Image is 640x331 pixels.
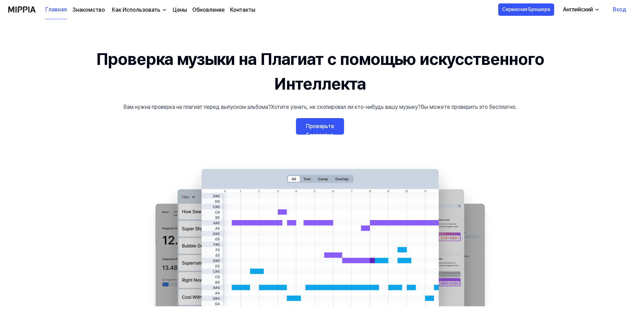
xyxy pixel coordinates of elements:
[162,7,167,13] img: вниз
[96,49,544,94] ya-tr-span: Проверка музыки на Плагиат с помощью искусственного Интеллекта
[230,7,255,13] ya-tr-span: Контакты
[123,104,271,110] ya-tr-span: Вам нужна проверка на плагиат перед выпуском альбома?
[563,6,593,13] ya-tr-span: Английский
[502,6,550,13] ya-tr-span: Сервисная Брошюра
[558,3,604,16] button: Английский
[421,104,517,110] ya-tr-span: Вы можете проверить это бесплатно.
[72,7,105,13] ya-tr-span: Знакомство
[45,5,67,14] ya-tr-span: Главная
[72,6,105,14] a: Знакомство
[613,5,626,14] ya-tr-span: Вход
[141,162,499,306] img: основное Изображение
[498,3,554,16] button: Сервисная Брошюра
[192,6,225,14] a: Обновление
[271,104,421,110] ya-tr-span: Хотите узнать, не скопировал ли кто-нибудь вашу музыку?
[45,0,67,19] a: Главная
[192,7,225,13] ya-tr-span: Обновление
[173,7,187,13] ya-tr-span: Цены
[111,6,167,14] button: Как Использовать
[306,123,334,138] ya-tr-span: Проверьте Бесплатно
[112,7,160,13] ya-tr-span: Как Использовать
[173,6,187,14] a: Цены
[296,118,344,135] a: Проверьте Бесплатно
[230,6,255,14] a: Контакты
